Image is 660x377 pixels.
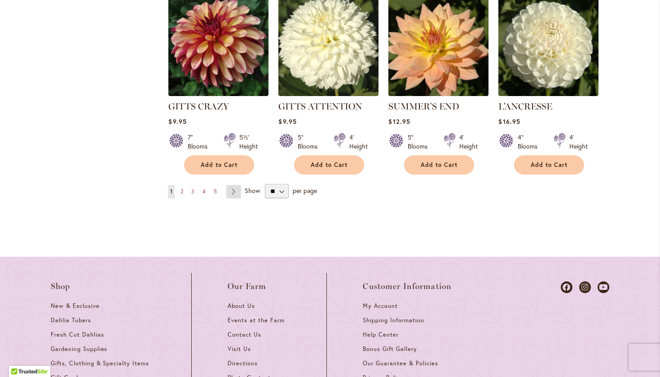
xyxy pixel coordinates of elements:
a: 2 [178,185,185,198]
span: About Us [228,302,255,310]
span: Help Center [363,331,399,338]
span: Add to Cart [531,161,568,169]
a: 4 [200,185,208,198]
span: Gardening Supplies [51,345,107,353]
button: Add to Cart [294,155,364,175]
span: Dahlia Tubers [51,316,91,324]
a: GITTS ATTENTION [278,89,378,98]
span: Fresh Cut Dahlias [51,331,104,338]
a: L'ANCRESSE [498,101,552,112]
span: Add to Cart [421,161,458,169]
span: Our Guarantee & Policies [363,359,438,367]
span: Bonus Gift Gallery [363,345,417,353]
div: 5" Blooms [408,133,433,151]
iframe: Launch Accessibility Center [7,345,32,370]
span: 2 [180,188,183,195]
a: 3 [189,185,197,198]
span: $9.95 [168,117,186,126]
span: 3 [191,188,194,195]
span: Show [245,186,260,195]
div: 4' Height [569,133,588,151]
div: 4' Height [349,133,368,151]
div: 5½' Height [239,133,258,151]
div: 4" Blooms [518,133,543,151]
span: Customer Information [363,282,452,291]
span: 5 [214,188,217,195]
div: 5" Blooms [298,133,323,151]
a: SUMMER'S END [388,89,488,98]
span: Our Farm [228,282,266,291]
a: 5 [211,185,219,198]
span: Gifts, Clothing & Specialty Items [51,359,149,367]
span: $9.95 [278,117,296,126]
span: My Account [363,302,398,310]
a: Dahlias on Facebook [561,281,572,293]
span: $16.95 [498,117,520,126]
button: Add to Cart [184,155,254,175]
span: Add to Cart [311,161,348,169]
span: Shop [51,282,70,291]
a: Dahlias on Youtube [598,281,609,293]
button: Add to Cart [404,155,474,175]
a: L'ANCRESSE [498,89,598,98]
span: 1 [170,188,172,195]
span: Add to Cart [201,161,238,169]
a: Gitts Crazy [168,89,268,98]
a: GITTS ATTENTION [278,101,362,112]
div: 4' Height [459,133,478,151]
span: 4 [202,188,206,195]
span: Shipping Information [363,316,424,324]
span: Visit Us [228,345,251,353]
span: New & Exclusive [51,302,100,310]
span: $12.95 [388,117,410,126]
div: 7" Blooms [188,133,213,151]
a: SUMMER'S END [388,101,459,112]
a: GITTS CRAZY [168,101,229,112]
button: Add to Cart [514,155,584,175]
span: Directions [228,359,258,367]
span: Contact Us [228,331,261,338]
span: Events at the Farm [228,316,284,324]
span: per page [293,186,317,195]
a: Dahlias on Instagram [579,281,591,293]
